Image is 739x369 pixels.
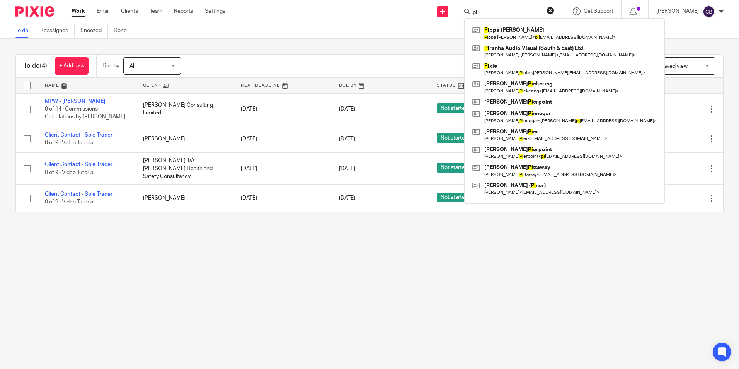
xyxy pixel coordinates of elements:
[15,6,54,17] img: Pixie
[233,153,331,184] td: [DATE]
[24,62,47,70] h1: To do
[45,200,94,205] span: 0 of 9 · Video Tutorial
[656,7,699,15] p: [PERSON_NAME]
[45,106,125,120] span: 0 of 14 · Commissions Calculations by [PERSON_NAME]
[102,62,119,70] p: Due by
[644,63,688,69] span: Select saved view
[437,163,472,173] span: Not started
[150,7,162,15] a: Team
[129,63,135,69] span: All
[40,23,75,38] a: Reassigned
[233,93,331,125] td: [DATE]
[45,170,94,175] span: 0 of 9 · Video Tutorial
[135,153,233,184] td: [PERSON_NAME] T/A [PERSON_NAME] Health and Safety Consultancy
[80,23,108,38] a: Snoozed
[55,57,89,75] a: + Add task
[547,7,554,14] button: Clear
[45,162,112,167] a: Client Contact - Sole Trader
[135,184,233,212] td: [PERSON_NAME]
[45,191,112,197] a: Client Contact - Sole Trader
[437,193,472,202] span: Not started
[121,7,138,15] a: Clients
[72,7,85,15] a: Work
[45,99,105,104] a: MPW - [PERSON_NAME]
[233,125,331,152] td: [DATE]
[40,63,47,69] span: (4)
[15,23,34,38] a: To do
[339,136,355,142] span: [DATE]
[45,140,94,145] span: 0 of 9 · Video Tutorial
[339,195,355,201] span: [DATE]
[97,7,109,15] a: Email
[135,93,233,125] td: [PERSON_NAME] Consulting Limited
[437,133,472,143] span: Not started
[584,9,613,14] span: Get Support
[174,7,193,15] a: Reports
[703,5,715,18] img: svg%3E
[45,132,112,138] a: Client Contact - Sole Trader
[233,184,331,212] td: [DATE]
[437,103,472,113] span: Not started
[135,125,233,152] td: [PERSON_NAME]
[114,23,133,38] a: Done
[472,9,541,16] input: Search
[205,7,225,15] a: Settings
[339,166,355,171] span: [DATE]
[339,106,355,112] span: [DATE]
